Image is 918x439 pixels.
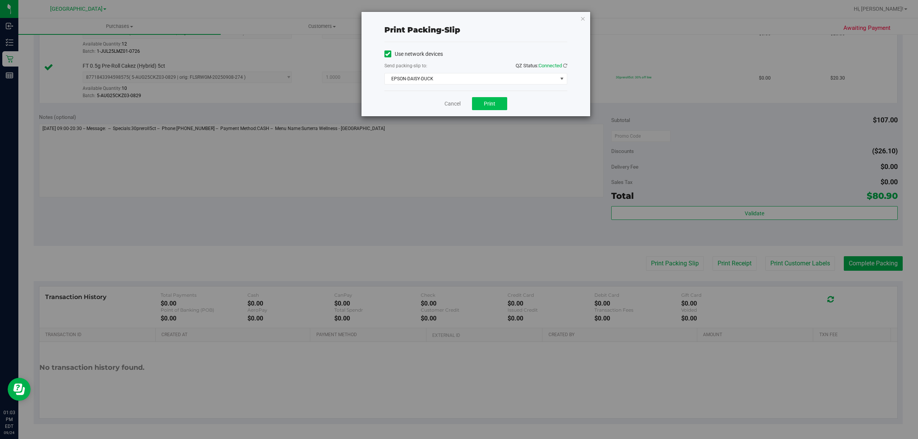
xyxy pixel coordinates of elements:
span: QZ Status: [516,63,567,68]
span: Print packing-slip [384,25,460,34]
a: Cancel [444,100,461,108]
button: Print [472,97,507,110]
span: select [557,73,566,84]
span: Connected [539,63,562,68]
iframe: Resource center [8,378,31,401]
label: Send packing-slip to: [384,62,427,69]
label: Use network devices [384,50,443,58]
span: Print [484,101,495,107]
span: EPSON-DAISY-DUCK [385,73,557,84]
